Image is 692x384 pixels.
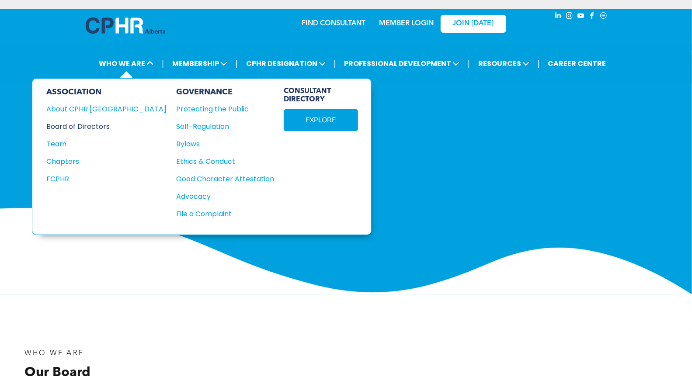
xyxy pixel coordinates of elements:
[334,55,336,73] li: |
[176,104,274,114] a: Protecting the Public
[538,55,540,73] li: |
[441,15,506,33] a: JOIN [DATE]
[46,104,155,114] div: About CPHR [GEOGRAPHIC_DATA]
[176,121,274,132] a: Self-Regulation
[302,20,366,27] a: FIND CONSULTANT
[96,55,156,72] span: WHO WE ARE
[46,87,167,97] div: ASSOCIATION
[576,11,586,23] a: youtube
[476,55,532,72] span: RESOURCES
[176,208,264,219] div: File a Complaint
[176,191,264,202] div: Advocacy
[236,55,238,73] li: |
[46,121,155,132] div: Board of Directors
[453,20,494,28] span: JOIN [DATE]
[24,366,90,379] span: Our Board
[379,20,434,27] a: MEMBER LOGIN
[176,208,274,219] a: File a Complaint
[46,104,167,114] a: About CPHR [GEOGRAPHIC_DATA]
[46,173,167,184] a: FCPHR
[176,156,274,167] a: Ethics & Conduct
[176,138,264,149] div: Bylaws
[46,156,155,167] div: Chapters
[588,11,597,23] a: facebook
[243,55,328,72] span: CPHR DESIGNATION
[176,121,264,132] div: Self-Regulation
[176,138,274,149] a: Bylaws
[176,173,264,184] div: Good Character Attestation
[284,87,358,104] span: CONSULTANT DIRECTORY
[46,138,167,149] a: Team
[176,191,274,202] a: Advocacy
[599,11,609,23] a: Social network
[284,109,358,131] a: EXPLORE
[565,11,574,23] a: instagram
[46,156,167,167] a: Chapters
[46,173,155,184] div: FCPHR
[176,156,264,167] div: Ethics & Conduct
[176,104,264,114] div: Protecting the Public
[86,17,165,34] img: A blue and white logo for cp alberta
[176,87,274,97] div: GOVERNANCE
[176,173,274,184] a: Good Character Attestation
[24,350,84,357] span: WHO WE ARE
[546,55,609,72] a: CAREER CENTRE
[553,11,563,23] a: linkedin
[46,138,155,149] div: Team
[162,55,164,73] li: |
[46,121,167,132] a: Board of Directors
[468,55,470,73] li: |
[170,55,230,72] span: MEMBERSHIP
[341,55,462,72] span: PROFESSIONAL DEVELOPMENT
